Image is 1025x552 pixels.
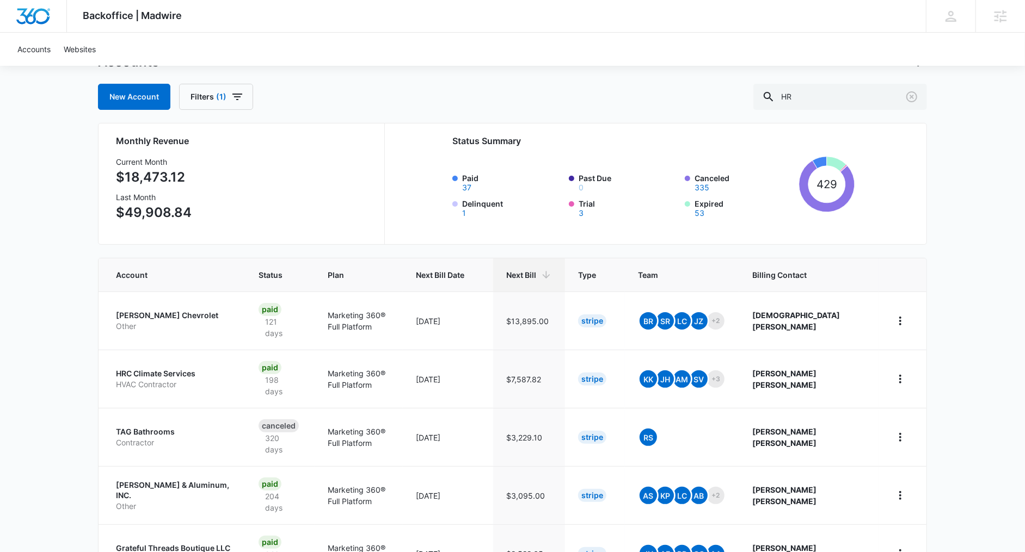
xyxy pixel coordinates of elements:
[328,269,390,281] span: Plan
[640,312,657,330] span: BR
[690,487,708,504] span: AB
[578,373,606,386] div: Stripe
[695,198,795,217] label: Expired
[707,312,725,330] span: +2
[673,312,691,330] span: LC
[179,84,253,110] button: Filters(1)
[98,84,170,110] a: New Account
[259,303,281,316] div: Paid
[753,84,927,110] input: Search
[11,33,57,66] a: Accounts
[493,466,565,524] td: $3,095.00
[116,368,232,389] a: HRC Climate ServicesHVAC Contractor
[752,427,817,448] strong: [PERSON_NAME] [PERSON_NAME]
[116,437,232,448] p: Contractor
[578,269,596,281] span: Type
[673,487,691,504] span: LC
[695,209,704,217] button: Expired
[116,501,232,512] p: Other
[403,350,493,408] td: [DATE]
[259,432,302,455] p: 320 days
[328,368,390,390] p: Marketing 360® Full Platform
[116,321,232,332] p: Other
[328,484,390,507] p: Marketing 360® Full Platform
[656,370,674,388] span: JH
[116,310,232,331] a: [PERSON_NAME] ChevroletOther
[640,487,657,504] span: AS
[903,88,920,106] button: Clear
[673,370,691,388] span: AM
[752,485,817,506] strong: [PERSON_NAME] [PERSON_NAME]
[452,134,855,147] h2: Status Summary
[57,33,102,66] a: Websites
[259,477,281,491] div: Paid
[259,491,302,513] p: 204 days
[328,426,390,449] p: Marketing 360® Full Platform
[116,480,232,501] p: [PERSON_NAME] & Aluminum, INC.
[116,134,371,147] h2: Monthly Revenue
[579,209,584,217] button: Trial
[493,350,565,408] td: $7,587.82
[695,184,709,191] button: Canceled
[116,191,192,203] h3: Last Month
[116,310,232,321] p: [PERSON_NAME] Chevrolet
[892,429,909,446] button: home
[892,487,909,504] button: home
[259,536,281,549] div: Paid
[259,419,299,432] div: Canceled
[462,198,562,217] label: Delinquent
[403,291,493,350] td: [DATE]
[695,172,795,191] label: Canceled
[493,408,565,466] td: $3,229.10
[116,426,232,448] a: TAG BathroomsContractor
[259,374,302,397] p: 198 days
[83,10,182,21] span: Backoffice | Madwire
[690,370,708,388] span: SV
[752,269,866,281] span: Billing Contact
[216,93,226,101] span: (1)
[640,429,657,446] span: RS
[656,487,674,504] span: KP
[752,369,817,389] strong: [PERSON_NAME] [PERSON_NAME]
[578,489,606,502] div: Stripe
[259,316,302,339] p: 121 days
[638,269,710,281] span: Team
[752,311,840,331] strong: [DEMOGRAPHIC_DATA] [PERSON_NAME]
[259,269,286,281] span: Status
[506,269,536,281] span: Next Bill
[328,309,390,332] p: Marketing 360® Full Platform
[116,269,217,281] span: Account
[116,168,192,187] p: $18,473.12
[707,487,725,504] span: +2
[640,370,657,388] span: KK
[462,184,471,191] button: Paid
[578,431,606,444] div: Stripe
[656,312,674,330] span: SR
[578,314,606,327] div: Stripe
[493,291,565,350] td: $13,895.00
[116,368,232,379] p: HRC Climate Services
[462,209,466,217] button: Delinquent
[892,312,909,330] button: home
[416,269,464,281] span: Next Bill Date
[817,177,837,191] tspan: 429
[707,370,725,388] span: +3
[579,198,679,217] label: Trial
[116,156,192,168] h3: Current Month
[403,466,493,524] td: [DATE]
[579,172,679,191] label: Past Due
[116,426,232,437] p: TAG Bathrooms
[462,172,562,191] label: Paid
[116,480,232,512] a: [PERSON_NAME] & Aluminum, INC.Other
[259,361,281,374] div: Paid
[116,379,232,390] p: HVAC Contractor
[116,203,192,222] p: $49,908.84
[690,312,708,330] span: JZ
[892,370,909,388] button: home
[403,408,493,466] td: [DATE]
